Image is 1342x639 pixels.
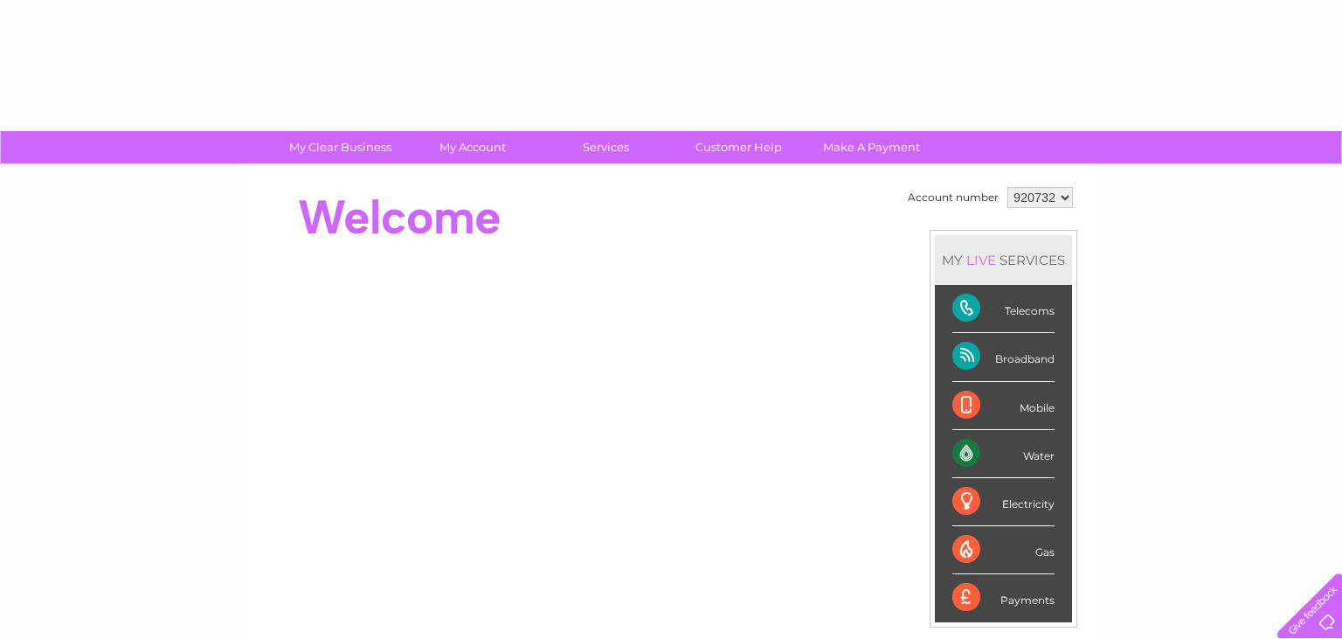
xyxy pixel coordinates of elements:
div: Gas [952,526,1055,574]
a: My Account [401,131,545,163]
a: Make A Payment [799,131,944,163]
div: Mobile [952,382,1055,430]
div: Broadband [952,333,1055,381]
a: Customer Help [667,131,811,163]
div: Payments [952,574,1055,622]
td: Account number [903,183,1003,212]
div: MY SERVICES [935,235,1072,285]
div: Water [952,430,1055,478]
a: My Clear Business [268,131,412,163]
div: LIVE [963,252,1000,268]
div: Telecoms [952,285,1055,333]
a: Services [534,131,678,163]
div: Electricity [952,478,1055,526]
